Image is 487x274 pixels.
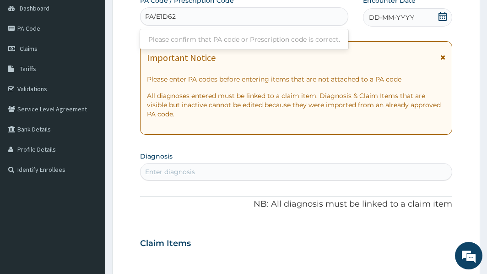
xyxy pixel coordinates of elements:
span: We're online! [53,80,126,172]
textarea: Type your message and hit 'Enter' [5,179,174,211]
div: Enter diagnosis [145,167,195,176]
h1: Important Notice [147,53,216,63]
h3: Claim Items [140,239,191,249]
span: Claims [20,44,38,53]
span: Dashboard [20,4,49,12]
p: All diagnoses entered must be linked to a claim item. Diagnosis & Claim Items that are visible bu... [147,91,445,119]
div: Please confirm that PA code or Prescription code is correct. [140,31,348,48]
span: Tariffs [20,65,36,73]
div: Chat with us now [48,51,154,63]
p: NB: All diagnosis must be linked to a claim item [140,198,452,210]
label: Diagnosis [140,152,173,161]
img: d_794563401_company_1708531726252_794563401 [17,46,37,69]
span: DD-MM-YYYY [369,13,414,22]
div: Minimize live chat window [150,5,172,27]
p: Please enter PA codes before entering items that are not attached to a PA code [147,75,445,84]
